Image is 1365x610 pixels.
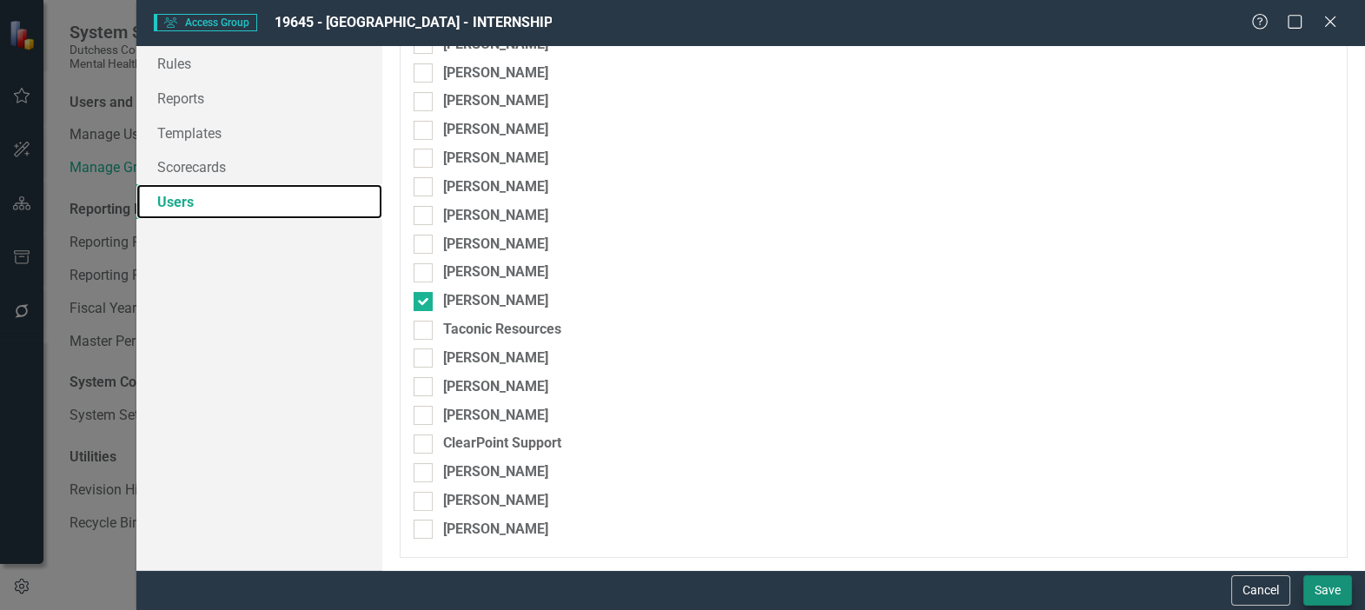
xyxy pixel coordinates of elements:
span: Access Group [154,14,257,31]
div: [PERSON_NAME] [443,348,548,368]
button: Save [1303,575,1352,606]
button: Cancel [1231,575,1290,606]
div: [PERSON_NAME] [443,462,548,482]
div: ClearPoint Support [443,434,561,454]
span: 19645 - [GEOGRAPHIC_DATA] - INTERNSHIP [275,14,552,30]
div: [PERSON_NAME] [443,149,548,169]
a: Scorecards [136,149,382,184]
div: [PERSON_NAME] [443,235,548,255]
div: [PERSON_NAME] [443,206,548,226]
div: [PERSON_NAME] [443,177,548,197]
div: [PERSON_NAME] [443,491,548,511]
div: [PERSON_NAME] [443,291,548,311]
div: [PERSON_NAME] [443,262,548,282]
div: [PERSON_NAME] [443,406,548,426]
a: Rules [136,46,382,81]
div: [PERSON_NAME] [443,91,548,111]
div: Taconic Resources [443,320,561,340]
a: Reports [136,81,382,116]
a: Users [136,184,382,219]
a: Templates [136,116,382,150]
div: [PERSON_NAME] [443,63,548,83]
div: [PERSON_NAME] [443,120,548,140]
div: [PERSON_NAME] [443,520,548,540]
div: [PERSON_NAME] [443,377,548,397]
